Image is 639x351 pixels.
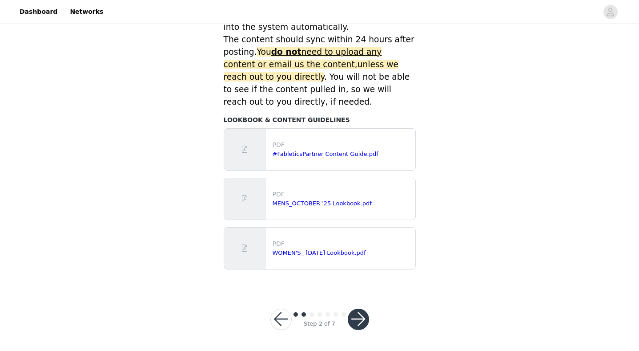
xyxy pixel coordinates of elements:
a: Networks [64,2,109,22]
a: #FableticsPartner Content Guide.pdf [273,151,378,157]
span: You unless we reach out to you directly [224,47,399,82]
div: avatar [606,5,615,19]
p: PDF [273,239,412,249]
span: need to upload any content or email us the content, [224,47,382,69]
a: WOMEN'S_ [DATE] Lookbook.pdf [273,249,366,256]
p: PDF [273,190,412,199]
strong: do not [271,47,301,57]
span: The content should sync within 24 hours after posting. . You will not be able to see if the conte... [224,35,414,106]
a: MENS_OCTOBER '25 Lookbook.pdf [273,200,372,207]
h4: LOOKBOOK & CONTENT GUIDELINES [224,115,416,125]
p: PDF [273,140,412,150]
div: Step 2 of 7 [304,319,335,328]
a: Dashboard [14,2,63,22]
